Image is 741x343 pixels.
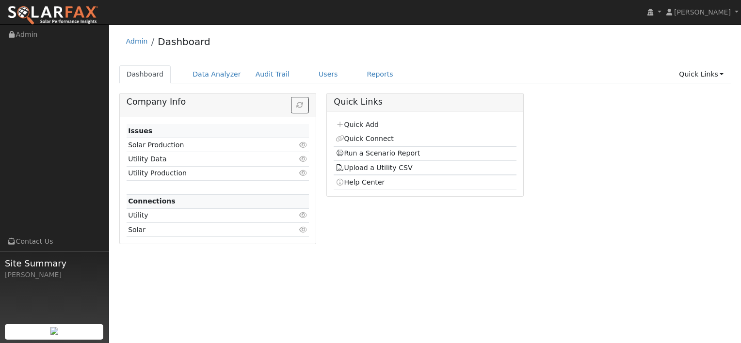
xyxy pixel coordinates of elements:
[360,65,401,83] a: Reports
[126,37,148,45] a: Admin
[336,178,385,186] a: Help Center
[5,257,104,270] span: Site Summary
[336,121,379,128] a: Quick Add
[127,97,309,107] h5: Company Info
[127,223,280,237] td: Solar
[128,127,152,135] strong: Issues
[50,327,58,335] img: retrieve
[127,166,280,180] td: Utility Production
[127,138,280,152] td: Solar Production
[299,226,307,233] i: Click to view
[299,212,307,218] i: Click to view
[248,65,297,83] a: Audit Trail
[672,65,731,83] a: Quick Links
[127,152,280,166] td: Utility Data
[119,65,171,83] a: Dashboard
[7,5,98,26] img: SolarFax
[299,141,307,148] i: Click to view
[128,197,176,205] strong: Connections
[127,208,280,222] td: Utility
[336,149,420,157] a: Run a Scenario Report
[334,97,516,107] h5: Quick Links
[336,164,413,171] a: Upload a Utility CSV
[158,36,210,47] a: Dashboard
[674,8,731,16] span: [PERSON_NAME]
[336,135,394,142] a: Quick Connect
[299,170,307,176] i: Click to view
[5,270,104,280] div: [PERSON_NAME]
[185,65,248,83] a: Data Analyzer
[299,156,307,162] i: Click to view
[311,65,345,83] a: Users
